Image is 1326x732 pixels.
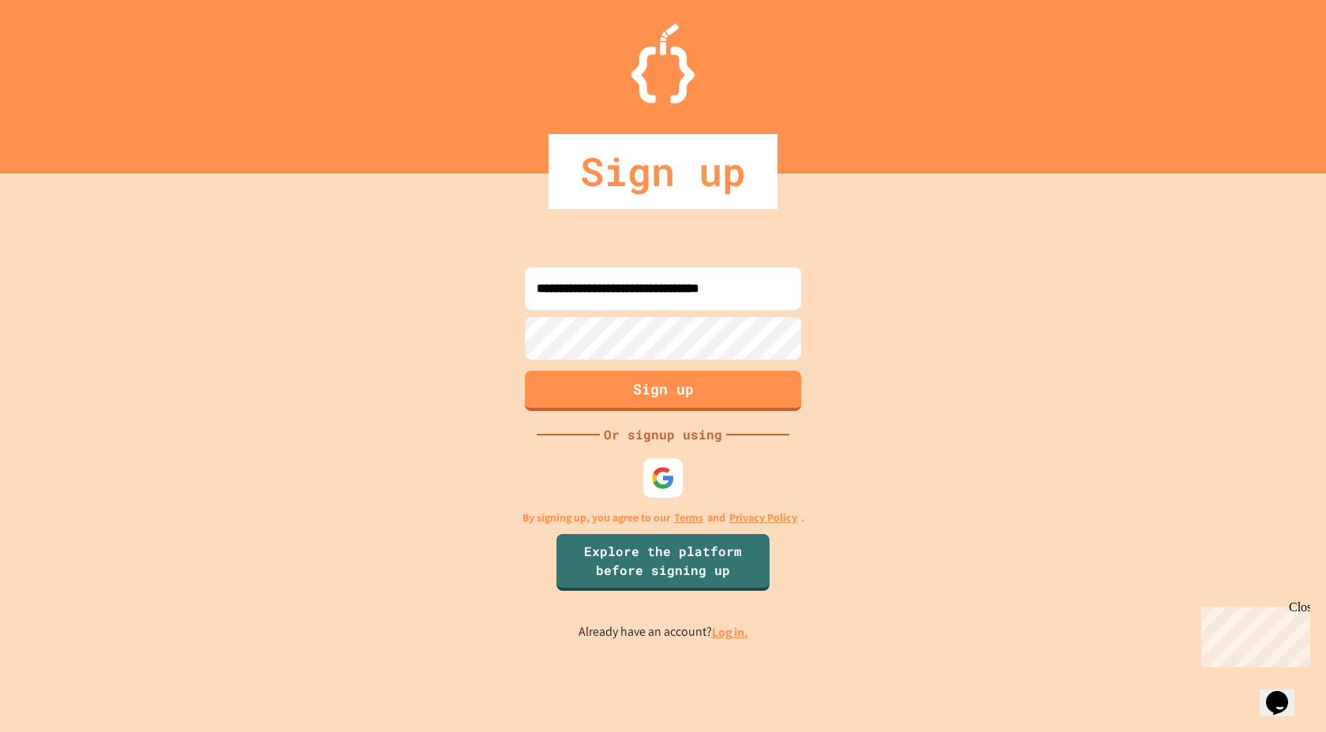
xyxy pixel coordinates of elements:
div: Sign up [549,134,777,209]
a: Explore the platform before signing up [556,534,770,591]
div: Chat with us now!Close [6,6,109,100]
iframe: chat widget [1260,669,1310,716]
p: By signing up, you agree to our and . [523,510,804,526]
button: Sign up [525,371,801,411]
div: Or signup using [600,425,726,444]
a: Log in. [712,624,748,640]
iframe: chat widget [1195,600,1310,667]
a: Terms [674,510,703,526]
img: Logo.svg [631,24,695,103]
a: Privacy Policy [729,510,797,526]
img: google-icon.svg [651,466,675,490]
p: Already have an account? [579,622,748,642]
